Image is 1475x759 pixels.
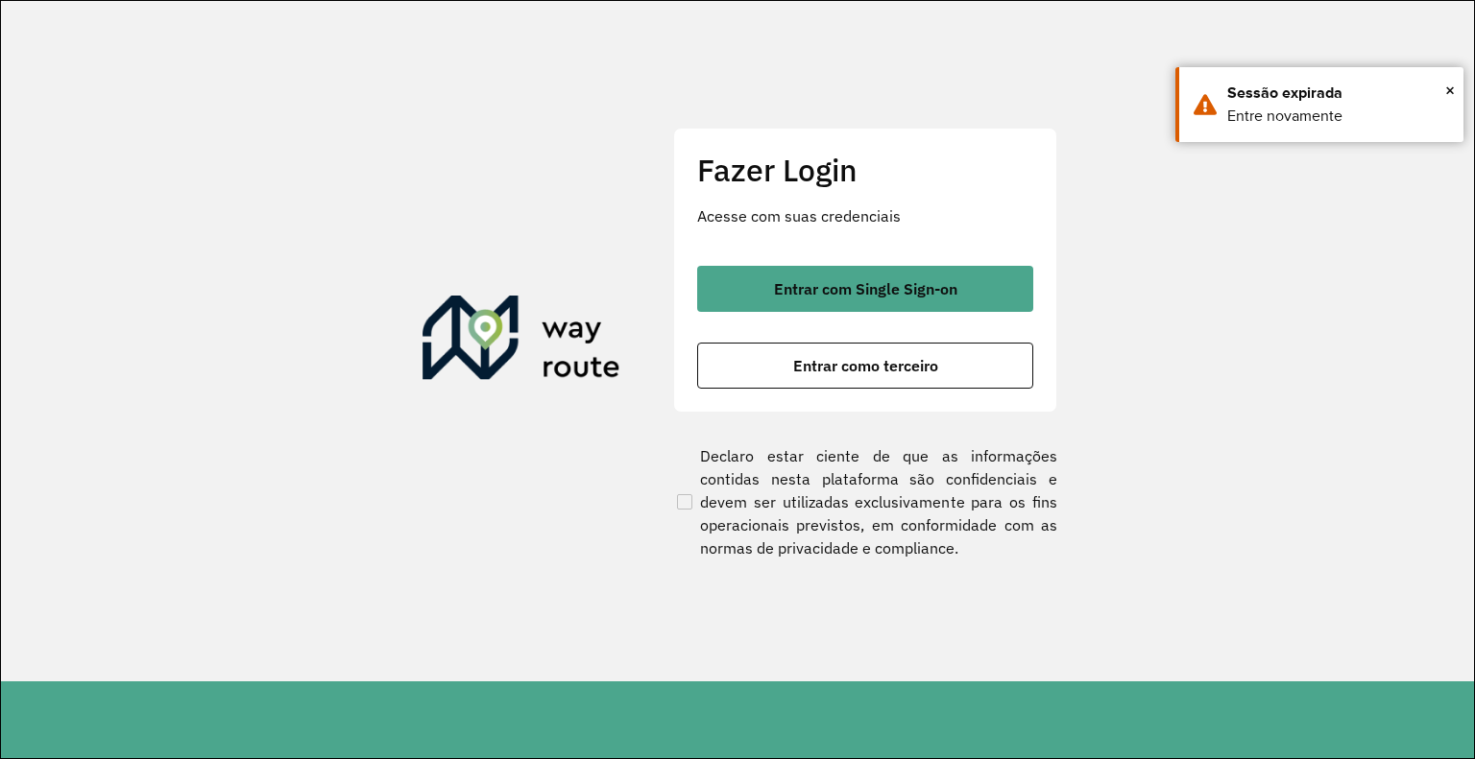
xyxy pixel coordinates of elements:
h2: Fazer Login [697,152,1033,188]
label: Declaro estar ciente de que as informações contidas nesta plataforma são confidenciais e devem se... [673,444,1057,559]
div: Sessão expirada [1227,82,1449,105]
button: button [697,343,1033,389]
span: Entrar com Single Sign-on [774,281,957,296]
span: × [1445,76,1455,105]
div: Entre novamente [1227,105,1449,128]
span: Entrar como terceiro [793,358,938,373]
p: Acesse com suas credenciais [697,204,1033,227]
img: Roteirizador AmbevTech [423,296,620,388]
button: Close [1445,76,1455,105]
button: button [697,266,1033,312]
